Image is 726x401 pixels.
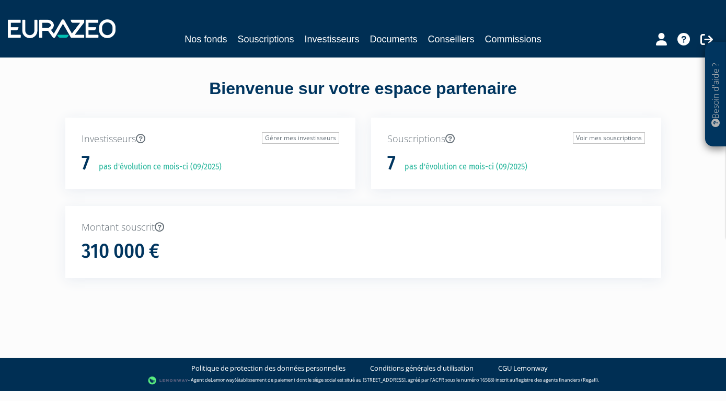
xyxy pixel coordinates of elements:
a: Conseillers [428,32,475,47]
a: Documents [370,32,418,47]
p: Montant souscrit [82,221,645,234]
p: Besoin d'aide ? [710,48,722,142]
img: logo-lemonway.png [148,375,188,386]
img: 1732889491-logotype_eurazeo_blanc_rvb.png [8,19,116,38]
h1: 7 [387,152,396,174]
p: Investisseurs [82,132,339,146]
a: Gérer mes investisseurs [262,132,339,144]
a: Lemonway [211,376,235,383]
a: Nos fonds [185,32,227,47]
a: Voir mes souscriptions [573,132,645,144]
a: Investisseurs [304,32,359,47]
a: Politique de protection des données personnelles [191,363,345,373]
p: pas d'évolution ce mois-ci (09/2025) [397,161,527,173]
div: Bienvenue sur votre espace partenaire [57,77,669,118]
p: Souscriptions [387,132,645,146]
a: Souscriptions [237,32,294,47]
h1: 7 [82,152,90,174]
p: pas d'évolution ce mois-ci (09/2025) [91,161,222,173]
a: Registre des agents financiers (Regafi) [515,376,598,383]
a: Commissions [485,32,541,47]
a: Conditions générales d'utilisation [370,363,474,373]
a: CGU Lemonway [498,363,548,373]
div: - Agent de (établissement de paiement dont le siège social est situé au [STREET_ADDRESS], agréé p... [10,375,716,386]
h1: 310 000 € [82,240,159,262]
